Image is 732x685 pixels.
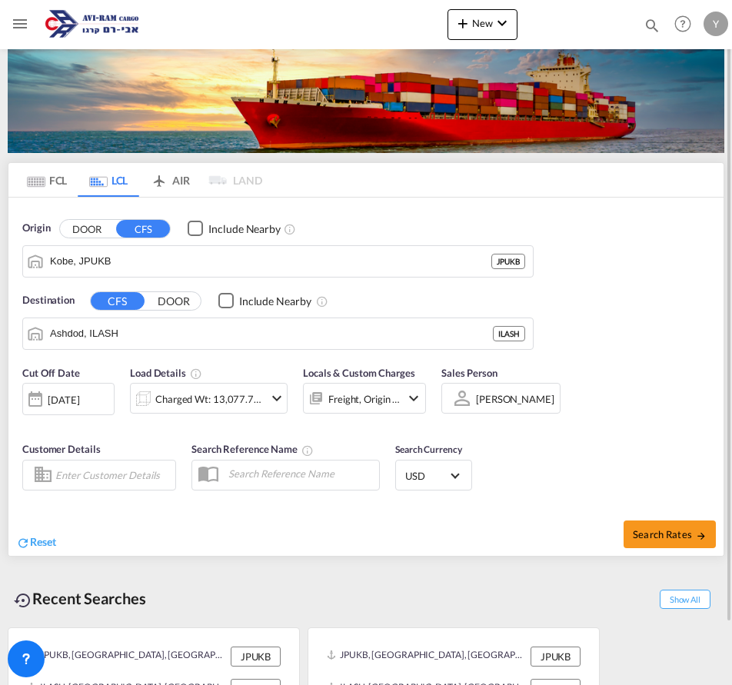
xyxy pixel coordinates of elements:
md-tab-item: FCL [16,163,78,197]
div: Charged Wt: 13,077.79 W/Micon-chevron-down [130,383,288,414]
div: Freight Origin Destinationicon-chevron-down [303,383,426,414]
md-select: Sales Person: Yulia Vainblat [474,387,556,410]
md-icon: Unchecked: Ignores neighbouring ports when fetching rates.Checked : Includes neighbouring ports w... [316,295,328,308]
span: Search Rates [633,528,707,540]
div: icon-refreshReset [16,534,56,551]
div: JPUKB [231,647,281,667]
div: ILASH [493,326,525,341]
input: Search by Port [50,250,491,273]
md-icon: icon-refresh [16,536,30,550]
button: icon-plus 400-fgNewicon-chevron-down [448,9,517,40]
div: Recent Searches [8,581,152,616]
div: JPUKB [491,254,525,269]
div: Include Nearby [239,294,311,309]
span: Sales Person [441,367,497,379]
button: CFS [116,220,170,238]
md-icon: Chargeable Weight [190,367,202,380]
button: Toggle Mobile Navigation [5,8,35,39]
md-icon: icon-plus 400-fg [454,14,472,32]
md-icon: icon-chevron-down [493,14,511,32]
md-icon: Unchecked: Ignores neighbouring ports when fetching rates.Checked : Includes neighbouring ports w... [284,223,296,235]
md-icon: icon-chevron-down [268,389,286,407]
div: [DATE] [48,393,79,407]
button: DOOR [147,292,201,310]
md-icon: Your search will be saved by the below given name [301,444,314,457]
span: Show All [660,590,710,609]
span: Load Details [130,367,202,379]
span: Locals & Custom Charges [303,367,415,379]
md-icon: icon-backup-restore [14,591,32,610]
button: CFS [91,292,145,310]
span: Search Currency [395,444,462,455]
div: icon-magnify [644,17,660,40]
input: Search by Port [50,322,493,345]
div: JPUKB, Kobe, Japan, Greater China & Far East Asia, Asia Pacific [27,647,227,667]
span: Cut Off Date [22,367,80,379]
span: New [454,17,511,29]
div: Help [670,11,704,38]
md-tab-item: LCL [78,163,139,197]
img: 166978e0a5f911edb4280f3c7a976193.png [40,7,144,42]
span: Help [670,11,696,37]
md-checkbox: Checkbox No Ink [188,221,281,237]
span: Destination [22,293,75,308]
div: JPUKB [531,647,581,667]
span: Reset [30,535,56,548]
md-icon: icon-airplane [150,171,168,183]
input: Enter Customer Details [55,464,171,487]
img: LCL+%26+FCL+BACKGROUND.png [8,48,724,153]
div: JPUKB, Kobe, Japan, Greater China & Far East Asia, Asia Pacific [327,647,527,667]
md-input-container: Ashdod, ILASH [23,318,533,349]
md-icon: icon-chevron-down [404,389,423,407]
div: Freight Origin Destination [328,388,401,410]
button: DOOR [60,220,114,238]
div: Y [704,12,728,36]
div: Charged Wt: 13,077.79 W/M [155,388,264,410]
div: Include Nearby [208,221,281,237]
div: [DATE] [22,383,115,415]
span: USD [405,469,448,483]
md-tab-item: AIR [139,163,201,197]
span: Origin [22,221,50,236]
md-input-container: Kobe, JPUKB [23,246,533,277]
md-select: Select Currency: $ USDUnited States Dollar [404,464,464,487]
md-datepicker: Select [22,414,34,434]
md-icon: icon-arrow-right [696,530,707,541]
md-pagination-wrapper: Use the left and right arrow keys to navigate between tabs [16,163,262,197]
span: Search Reference Name [191,443,314,455]
button: Search Ratesicon-arrow-right [624,520,716,548]
div: [PERSON_NAME] [476,393,554,405]
md-icon: icon-magnify [644,17,660,34]
md-checkbox: Checkbox No Ink [218,293,311,309]
div: Origin DOOR CFS Checkbox No InkUnchecked: Ignores neighbouring ports when fetching rates.Checked ... [8,198,724,556]
input: Search Reference Name [221,462,379,485]
span: Customer Details [22,443,100,455]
